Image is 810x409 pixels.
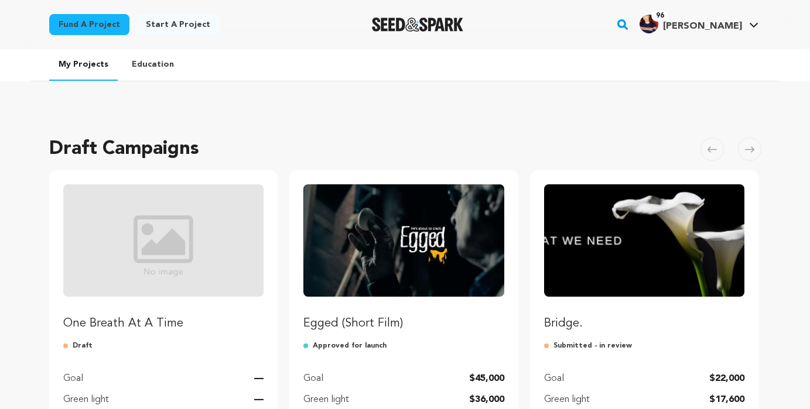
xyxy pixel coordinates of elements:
[372,18,464,32] a: Seed&Spark Homepage
[709,372,744,386] p: $22,000
[544,341,553,350] img: submitted-for-review.svg
[637,12,761,33] a: Melissa C.'s Profile
[63,341,73,350] img: submitted-for-review.svg
[63,393,109,407] p: Green light
[136,14,220,35] a: Start a project
[651,10,669,22] span: 96
[303,315,504,332] p: Egged (Short Film)
[663,22,742,31] span: [PERSON_NAME]
[303,393,349,407] p: Green light
[544,315,745,332] p: Bridge.
[63,184,264,332] a: Fund One Breath At A Time
[709,393,744,407] p: $17,600
[469,372,504,386] p: $45,000
[637,12,761,37] span: Melissa C.'s Profile
[63,315,264,332] p: One Breath At A Time
[49,135,199,163] h2: Draft Campaigns
[372,18,464,32] img: Seed&Spark Logo Dark Mode
[303,372,323,386] p: Goal
[544,184,745,332] a: Fund Bridge.
[544,393,590,407] p: Green light
[544,341,745,350] p: Submitted - in review
[49,14,129,35] a: Fund a project
[544,372,564,386] p: Goal
[254,393,264,407] p: —
[63,341,264,350] p: Draft
[469,393,504,407] p: $36,000
[640,15,658,33] img: MELISSACENTER(1).jpg
[122,49,183,80] a: Education
[303,341,313,350] img: approved-for-launch.svg
[640,15,742,33] div: Melissa C.'s Profile
[254,372,264,386] p: —
[49,49,118,81] a: My Projects
[63,372,83,386] p: Goal
[303,341,504,350] p: Approved for launch
[303,184,504,332] a: Fund Egged (Short Film)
